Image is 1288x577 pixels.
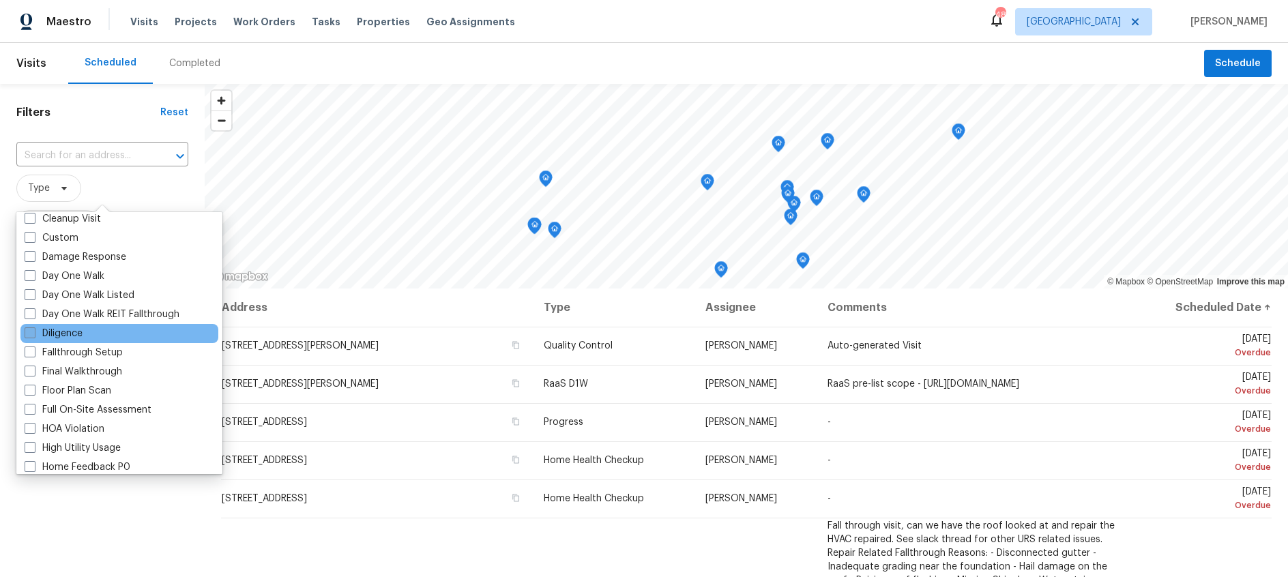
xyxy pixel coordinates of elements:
span: RaaS D1W [544,379,588,389]
div: Map marker [796,252,810,273]
label: High Utility Usage [25,441,121,455]
button: Zoom out [211,110,231,130]
div: Scheduled [85,56,136,70]
a: Mapbox [1107,277,1145,286]
span: RaaS pre-list scope - [URL][DOMAIN_NAME] [828,379,1019,389]
button: Copy Address [510,492,522,504]
a: Improve this map [1217,277,1285,286]
label: Day One Walk Listed [25,288,134,302]
span: [GEOGRAPHIC_DATA] [1027,15,1121,29]
a: OpenStreetMap [1147,277,1213,286]
div: Overdue [1143,384,1271,398]
label: Cleanup Visit [25,212,101,226]
span: [STREET_ADDRESS][PERSON_NAME] [222,341,379,351]
span: Projects [175,15,217,29]
th: Assignee [694,288,817,327]
span: Schedule [1215,55,1261,72]
span: Quality Control [544,341,613,351]
span: [PERSON_NAME] [705,417,777,427]
span: [DATE] [1143,487,1271,512]
span: Visits [130,15,158,29]
div: Map marker [952,123,965,145]
a: Mapbox homepage [209,269,269,284]
button: Copy Address [510,454,522,466]
div: Map marker [527,218,541,239]
button: Copy Address [510,377,522,389]
div: Map marker [548,222,561,243]
div: Completed [169,57,220,70]
label: Day One Walk [25,269,104,283]
div: Map marker [539,171,553,192]
span: [DATE] [1143,411,1271,436]
canvas: Map [205,84,1288,288]
div: Map marker [784,209,797,230]
div: Map marker [701,174,714,195]
span: - [828,494,831,503]
span: Visits [16,48,46,78]
th: Scheduled Date ↑ [1132,288,1272,327]
div: Overdue [1143,422,1271,436]
span: [STREET_ADDRESS] [222,494,307,503]
span: [PERSON_NAME] [1185,15,1268,29]
span: [STREET_ADDRESS] [222,417,307,427]
th: Comments [817,288,1132,327]
span: Home Health Checkup [544,456,644,465]
button: Schedule [1204,50,1272,78]
label: Diligence [25,327,83,340]
span: [DATE] [1143,372,1271,398]
span: Type [28,181,50,195]
div: Map marker [714,261,728,282]
span: Work Orders [233,15,295,29]
span: [PERSON_NAME] [705,456,777,465]
span: Maestro [46,15,91,29]
span: Geo Assignments [426,15,515,29]
div: Map marker [528,218,542,239]
div: Map marker [821,133,834,154]
label: Full On-Site Assessment [25,403,151,417]
button: Copy Address [510,415,522,428]
span: - [828,456,831,465]
button: Zoom in [211,91,231,110]
label: Damage Response [25,250,126,264]
div: Map marker [781,186,795,207]
span: [STREET_ADDRESS][PERSON_NAME] [222,379,379,389]
div: Reset [160,106,188,119]
button: Copy Address [510,339,522,351]
div: Map marker [772,136,785,157]
th: Address [221,288,533,327]
span: [STREET_ADDRESS] [222,456,307,465]
span: [PERSON_NAME] [705,341,777,351]
span: Home Health Checkup [544,494,644,503]
div: Map marker [810,190,823,211]
div: Overdue [1143,346,1271,359]
label: Floor Plan Scan [25,384,111,398]
button: Open [171,147,190,166]
div: 48 [995,8,1005,22]
span: Auto-generated Visit [828,341,922,351]
label: Fallthrough Setup [25,346,123,359]
span: [PERSON_NAME] [705,494,777,503]
span: Properties [357,15,410,29]
input: Search for an address... [16,145,150,166]
span: - [828,417,831,427]
label: HOA Violation [25,422,104,436]
div: Overdue [1143,460,1271,474]
h1: Filters [16,106,160,119]
div: Map marker [857,186,870,207]
label: Day One Walk REIT Fallthrough [25,308,179,321]
span: [DATE] [1143,449,1271,474]
div: Overdue [1143,499,1271,512]
label: Custom [25,231,78,245]
span: Progress [544,417,583,427]
th: Type [533,288,695,327]
span: [PERSON_NAME] [705,379,777,389]
div: Map marker [780,180,794,201]
span: Tasks [312,17,340,27]
label: Final Walkthrough [25,365,122,379]
span: [DATE] [1143,334,1271,359]
label: Home Feedback P0 [25,460,130,474]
